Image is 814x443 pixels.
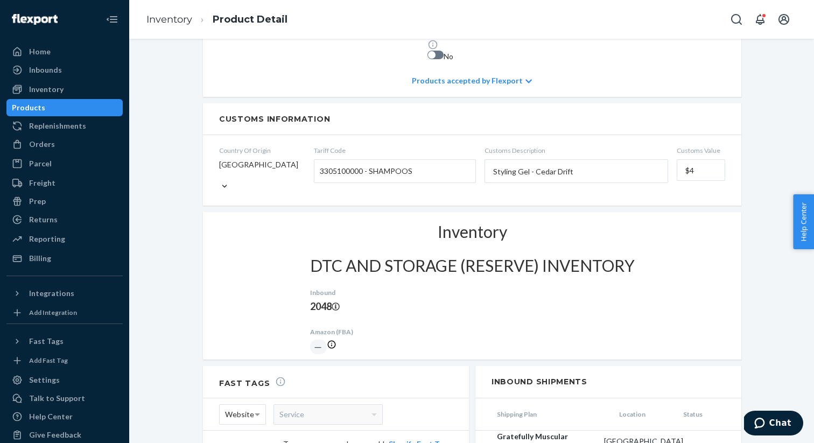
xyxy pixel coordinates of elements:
iframe: Opens a widget where you can chat to one of our agents [744,411,803,438]
a: Add Integration [6,306,123,319]
div: Amazon (FBA) [310,327,635,336]
a: Add Fast Tag [6,354,123,367]
div: Parcel [29,158,52,169]
input: Customs Value [677,159,725,181]
div: Settings [29,375,60,385]
a: Parcel [6,155,123,172]
span: Shipping Plan [475,410,614,419]
input: [GEOGRAPHIC_DATA] [219,170,220,181]
a: Replenishments [6,117,123,135]
button: Open notifications [749,9,771,30]
div: ― [310,340,327,354]
div: Orders [29,139,55,150]
div: Integrations [29,288,74,299]
a: Help Center [6,408,123,425]
span: Status [678,410,742,419]
a: Home [6,43,123,60]
div: Prep [29,196,46,207]
span: Country Of Origin [219,146,305,155]
div: [GEOGRAPHIC_DATA] [219,159,305,170]
h2: DTC AND STORAGE (RESERVE) INVENTORY [310,257,635,275]
div: Add Fast Tag [29,356,68,365]
a: Prep [6,193,123,210]
button: Open account menu [773,9,795,30]
span: Customs Description [485,146,668,155]
div: Inbound [310,288,635,297]
div: Inbounds [29,65,62,75]
h2: Inventory [438,223,507,241]
div: Home [29,46,51,57]
a: Products [6,99,123,116]
a: Inventory [146,13,192,25]
div: Help Center [29,411,73,422]
button: Talk to Support [6,390,123,407]
button: Integrations [6,285,123,302]
div: Freight [29,178,55,188]
div: Give Feedback [29,430,81,440]
ol: breadcrumbs [138,4,296,36]
a: Inventory [6,81,123,98]
button: Fast Tags [6,333,123,350]
a: Orders [6,136,123,153]
div: Add Integration [29,308,77,317]
a: Product Detail [213,13,287,25]
div: Fast Tags [29,336,64,347]
span: Tariff Code [314,146,476,155]
button: Close Navigation [101,9,123,30]
div: Billing [29,253,51,264]
span: 3305100000 - SHAMPOOS [320,162,412,180]
a: Settings [6,371,123,389]
span: Website [225,405,254,424]
span: Customs Value [677,146,725,155]
div: Inventory [29,84,64,95]
button: Help Center [793,194,814,249]
h2: Fast Tags [219,376,286,388]
div: Returns [29,214,58,225]
a: Reporting [6,230,123,248]
img: Flexport logo [12,14,58,25]
button: Open Search Box [726,9,747,30]
div: Service [274,405,382,424]
a: Returns [6,211,123,228]
span: Location [614,410,678,419]
h2: Inbound Shipments [475,366,741,398]
a: Billing [6,250,123,267]
div: Talk to Support [29,393,85,404]
div: Replenishments [29,121,86,131]
span: No [444,52,453,61]
div: Products accepted by Flexport [412,65,532,97]
div: Products [12,102,45,113]
div: Reporting [29,234,65,244]
a: Freight [6,174,123,192]
a: Inbounds [6,61,123,79]
h2: Customs Information [219,114,725,124]
div: 2048 [310,300,635,314]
